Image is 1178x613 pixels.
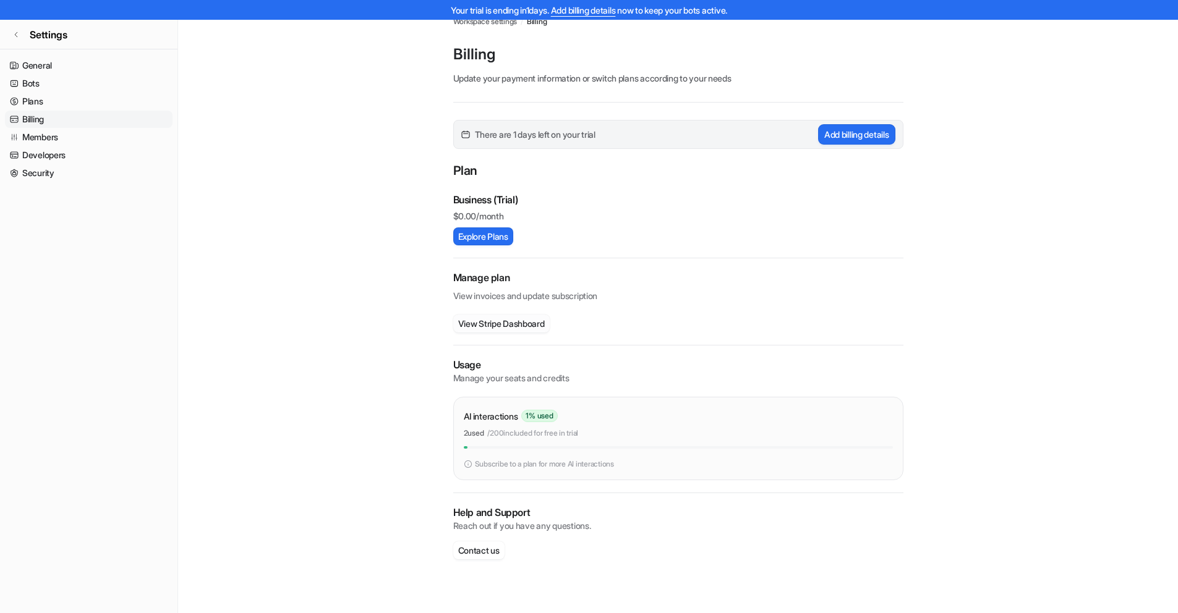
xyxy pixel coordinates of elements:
[464,410,518,423] p: AI interactions
[475,459,614,470] p: Subscribe to a plan for more AI interactions
[453,358,903,372] p: Usage
[5,129,173,146] a: Members
[453,161,903,182] p: Plan
[453,372,903,384] p: Manage your seats and credits
[461,130,470,139] img: calender-icon.svg
[464,428,484,439] p: 2 used
[527,16,547,27] a: Billing
[521,16,523,27] span: /
[453,192,518,207] p: Business (Trial)
[453,271,903,285] h2: Manage plan
[551,5,616,15] a: Add billing details
[453,44,903,64] p: Billing
[521,410,557,422] span: 1 % used
[487,428,578,439] p: / 200 included for free in trial
[30,27,67,42] span: Settings
[453,209,903,222] p: $ 0.00/month
[475,128,595,141] span: There are 1 days left on your trial
[453,505,903,520] p: Help and Support
[5,146,173,164] a: Developers
[453,16,518,27] a: Workspace settings
[5,75,173,92] a: Bots
[453,541,505,559] button: Contact us
[453,72,903,85] p: Update your payment information or switch plans according to your needs
[818,124,895,145] button: Add billing details
[5,57,173,74] a: General
[453,315,550,332] button: View Stripe Dashboard
[453,520,903,532] p: Reach out if you have any questions.
[453,227,513,245] button: Explore Plans
[5,93,173,110] a: Plans
[5,164,173,182] a: Security
[453,285,903,302] p: View invoices and update subscription
[5,111,173,128] a: Billing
